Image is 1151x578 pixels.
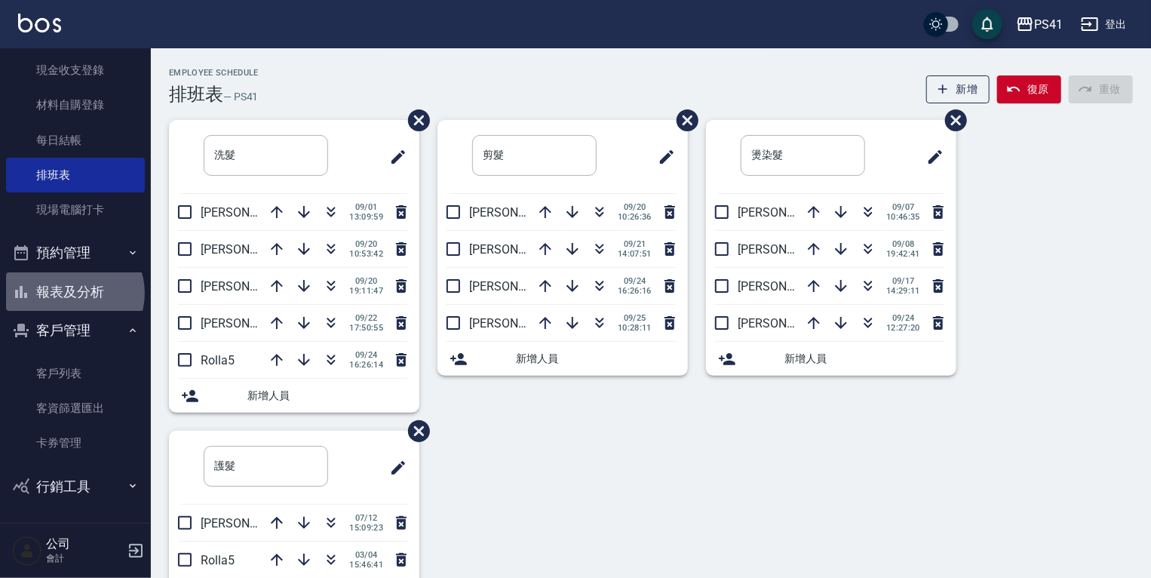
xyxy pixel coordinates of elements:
span: 修改班表的標題 [917,139,944,175]
span: 09/17 [886,276,920,286]
span: 09/20 [349,276,383,286]
h6: — PS41 [223,89,259,105]
span: [PERSON_NAME]9 [738,242,835,257]
button: PS41 [1010,9,1069,40]
button: 預約管理 [6,233,145,272]
span: 09/22 [349,313,383,323]
a: 現金收支登錄 [6,53,145,88]
span: 刪除班表 [397,409,432,453]
button: 新增 [926,75,990,103]
span: [PERSON_NAME]1 [738,279,835,294]
input: 排版標題 [472,135,597,176]
p: 會計 [46,552,123,565]
span: 新增人員 [516,351,676,367]
span: 14:29:11 [886,286,920,296]
span: 07/12 [349,513,383,523]
input: 排版標題 [741,135,865,176]
span: 09/07 [886,202,920,212]
button: 客戶管理 [6,311,145,350]
input: 排版標題 [204,135,328,176]
a: 客戶列表 [6,356,145,391]
span: 修改班表的標題 [380,450,407,486]
span: 10:28:11 [618,323,652,333]
div: 新增人員 [169,379,419,413]
span: [PERSON_NAME]15 [469,316,573,331]
span: [PERSON_NAME]15 [201,205,305,220]
button: 復原 [997,75,1061,103]
span: 09/20 [349,239,383,249]
span: 15:09:23 [349,523,383,533]
span: [PERSON_NAME]2 [469,242,566,257]
span: 15:46:41 [349,560,383,570]
button: 行銷工具 [6,467,145,506]
span: 09/25 [618,313,652,323]
div: PS41 [1034,15,1063,34]
h2: Employee Schedule [169,68,259,78]
span: [PERSON_NAME]15 [738,205,842,220]
a: 客資篩選匯出 [6,391,145,426]
div: 新增人員 [437,342,688,376]
span: 09/24 [349,350,383,360]
span: 修改班表的標題 [380,139,407,175]
h5: 公司 [46,536,123,552]
span: 修改班表的標題 [649,139,676,175]
a: 卡券管理 [6,426,145,460]
button: 登出 [1075,11,1133,38]
span: 新增人員 [247,388,407,404]
a: 材料自購登錄 [6,88,145,122]
span: [PERSON_NAME]9 [201,316,298,331]
span: Rolla5 [201,553,235,567]
span: 16:26:16 [618,286,652,296]
span: 03/04 [349,550,383,560]
span: 19:11:47 [349,286,383,296]
span: 09/24 [618,276,652,286]
button: save [972,9,1002,39]
span: 09/21 [618,239,652,249]
span: [PERSON_NAME]1 [201,279,298,294]
span: 09/24 [886,313,920,323]
span: 12:27:20 [886,323,920,333]
span: 16:26:14 [349,360,383,370]
a: 排班表 [6,158,145,192]
span: 14:07:51 [618,249,652,259]
span: 09/01 [349,202,383,212]
span: 10:53:42 [349,249,383,259]
span: [PERSON_NAME]9 [469,279,566,294]
input: 排版標題 [204,446,328,487]
span: 刪除班表 [665,98,701,143]
button: 報表及分析 [6,272,145,312]
span: 10:26:36 [618,212,652,222]
a: 每日結帳 [6,123,145,158]
img: Logo [18,14,61,32]
span: Rolla5 [201,353,235,367]
span: [PERSON_NAME]2 [738,316,835,331]
span: 19:42:41 [886,249,920,259]
span: [PERSON_NAME]1 [469,205,566,220]
span: 09/08 [886,239,920,249]
a: 現場電腦打卡 [6,192,145,227]
h3: 排班表 [169,84,223,105]
span: 10:46:35 [886,212,920,222]
span: 刪除班表 [934,98,969,143]
span: 新增人員 [784,351,944,367]
span: 刪除班表 [397,98,432,143]
span: 13:09:59 [349,212,383,222]
img: Person [12,536,42,566]
span: [PERSON_NAME]2 [201,242,298,257]
span: 09/20 [618,202,652,212]
span: 17:50:55 [349,323,383,333]
span: [PERSON_NAME]9 [201,516,298,530]
div: 新增人員 [706,342,956,376]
